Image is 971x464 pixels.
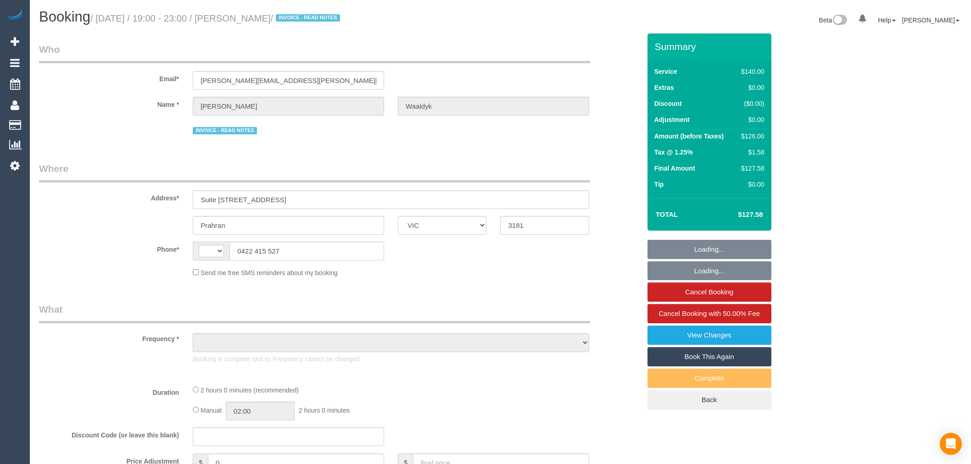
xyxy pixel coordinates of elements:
span: INVOICE - READ NOTES [276,14,340,22]
input: Suburb* [193,216,384,235]
div: $0.00 [737,83,764,92]
label: Frequency * [32,331,186,343]
a: Cancel Booking with 50.00% Fee [647,304,771,323]
div: $127.58 [737,164,764,173]
input: Last Name* [398,97,589,116]
span: INVOICE - READ NOTES [193,127,257,134]
legend: Who [39,43,590,63]
label: Adjustment [654,115,690,124]
a: Back [647,390,771,409]
span: Send me free SMS reminders about my booking [201,269,338,276]
a: Cancel Booking [647,282,771,302]
a: View Changes [647,326,771,345]
img: Automaid Logo [6,9,24,22]
label: Amount (before Taxes) [654,132,724,141]
span: 2 hours 0 minutes [299,407,350,414]
label: Service [654,67,677,76]
a: [PERSON_NAME] [902,17,960,24]
label: Extras [654,83,674,92]
a: Beta [819,17,848,24]
label: Address* [32,190,186,203]
label: Email* [32,71,186,83]
legend: What [39,303,590,323]
label: Final Amount [654,164,695,173]
label: Discount [654,99,682,108]
input: First Name* [193,97,384,116]
div: ($0.00) [737,99,764,108]
div: $0.00 [737,180,764,189]
label: Phone* [32,242,186,254]
label: Tip [654,180,664,189]
label: Discount Code (or leave this blank) [32,427,186,440]
span: Booking [39,9,90,25]
div: $1.58 [737,148,764,157]
label: Tax @ 1.25% [654,148,693,157]
div: $140.00 [737,67,764,76]
a: Book This Again [647,347,771,366]
div: Open Intercom Messenger [940,433,962,455]
h3: Summary [655,41,767,52]
div: $126.00 [737,132,764,141]
img: New interface [832,15,847,27]
legend: Where [39,162,590,182]
span: 2 hours 0 minutes (recommended) [201,387,299,394]
span: Cancel Booking with 50.00% Fee [658,309,760,317]
span: Manual [201,407,222,414]
p: Booking is complete and its Frequency cannot be changed [193,354,589,364]
label: Name * [32,97,186,109]
small: / [DATE] / 19:00 - 23:00 / [PERSON_NAME] [90,13,343,23]
input: Phone* [229,242,384,260]
label: Duration [32,385,186,397]
h4: $127.58 [710,211,763,219]
div: $0.00 [737,115,764,124]
input: Email* [193,71,384,90]
input: Post Code* [500,216,589,235]
a: Help [878,17,896,24]
strong: Total [656,210,678,218]
span: / [271,13,343,23]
